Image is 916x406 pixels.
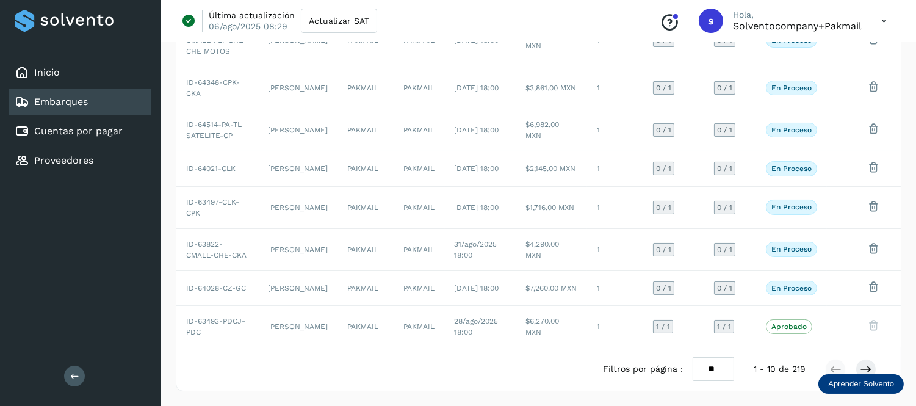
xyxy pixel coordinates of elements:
[587,109,643,151] td: 1
[394,187,445,229] td: PAKMAIL
[516,229,588,271] td: $4,290.00 MXN
[717,285,732,292] span: 0 / 1
[455,164,499,173] span: [DATE] 18:00
[717,323,731,330] span: 1 / 1
[309,16,369,25] span: Actualizar SAT
[516,151,588,186] td: $2,145.00 MXN
[337,306,394,347] td: PAKMAIL
[754,363,806,375] span: 1 - 10 de 219
[301,9,377,33] button: Actualizar SAT
[186,198,239,217] span: ID-63497-CLK-CPK
[337,151,394,186] td: PAKMAIL
[455,284,499,292] span: [DATE] 18:00
[394,306,445,347] td: PAKMAIL
[771,203,812,211] p: En proceso
[516,271,588,306] td: $7,260.00 MXN
[186,240,247,259] span: ID-63822-CMALL-CHE-CKA
[186,78,240,98] span: ID-64348-CPK-CKA
[455,126,499,134] span: [DATE] 18:00
[771,245,812,253] p: En proceso
[516,109,588,151] td: $6,982.00 MXN
[818,374,904,394] div: Aprender Solvento
[603,363,683,375] span: Filtros por página :
[656,165,671,172] span: 0 / 1
[656,37,671,44] span: 0 / 1
[394,67,445,109] td: PAKMAIL
[771,284,812,292] p: En proceso
[717,204,732,211] span: 0 / 1
[733,20,862,32] p: solventocompany+pakmail
[9,89,151,115] div: Embarques
[258,187,337,229] td: [PERSON_NAME]
[209,21,287,32] p: 06/ago/2025 08:29
[394,109,445,151] td: PAKMAIL
[516,187,588,229] td: $1,716.00 MXN
[34,96,88,107] a: Embarques
[771,164,812,173] p: En proceso
[258,229,337,271] td: [PERSON_NAME]
[828,379,894,389] p: Aprender Solvento
[455,203,499,212] span: [DATE] 18:00
[717,84,732,92] span: 0 / 1
[394,151,445,186] td: PAKMAIL
[394,271,445,306] td: PAKMAIL
[337,109,394,151] td: PAKMAIL
[258,109,337,151] td: [PERSON_NAME]
[656,126,671,134] span: 0 / 1
[656,323,670,330] span: 1 / 1
[186,164,236,173] span: ID-64021-CLK
[587,67,643,109] td: 1
[717,126,732,134] span: 0 / 1
[34,67,60,78] a: Inicio
[771,126,812,134] p: En proceso
[455,317,499,336] span: 28/ago/2025 18:00
[455,84,499,92] span: [DATE] 18:00
[733,10,862,20] p: Hola,
[516,67,588,109] td: $3,861.00 MXN
[717,37,732,44] span: 0 / 1
[186,284,246,292] span: ID-64028-CZ-GC
[394,229,445,271] td: PAKMAIL
[34,154,93,166] a: Proveedores
[656,246,671,253] span: 0 / 1
[258,67,337,109] td: [PERSON_NAME]
[656,285,671,292] span: 0 / 1
[717,246,732,253] span: 0 / 1
[337,67,394,109] td: PAKMAIL
[9,59,151,86] div: Inicio
[516,306,588,347] td: $6,270.00 MXN
[656,204,671,211] span: 0 / 1
[337,271,394,306] td: PAKMAIL
[186,120,242,140] span: ID-64514-PA-TL SATELITE-CP
[455,240,497,259] span: 31/ago/2025 18:00
[34,125,123,137] a: Cuentas por pagar
[258,306,337,347] td: [PERSON_NAME]
[587,271,643,306] td: 1
[587,151,643,186] td: 1
[186,317,245,336] span: ID-63493-PDCJ-PDC
[587,229,643,271] td: 1
[587,306,643,347] td: 1
[717,165,732,172] span: 0 / 1
[587,187,643,229] td: 1
[337,229,394,271] td: PAKMAIL
[9,118,151,145] div: Cuentas por pagar
[209,10,295,21] p: Última actualización
[656,84,671,92] span: 0 / 1
[9,147,151,174] div: Proveedores
[337,187,394,229] td: PAKMAIL
[258,151,337,186] td: [PERSON_NAME]
[771,84,812,92] p: En proceso
[771,322,807,331] p: Aprobado
[258,271,337,306] td: [PERSON_NAME]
